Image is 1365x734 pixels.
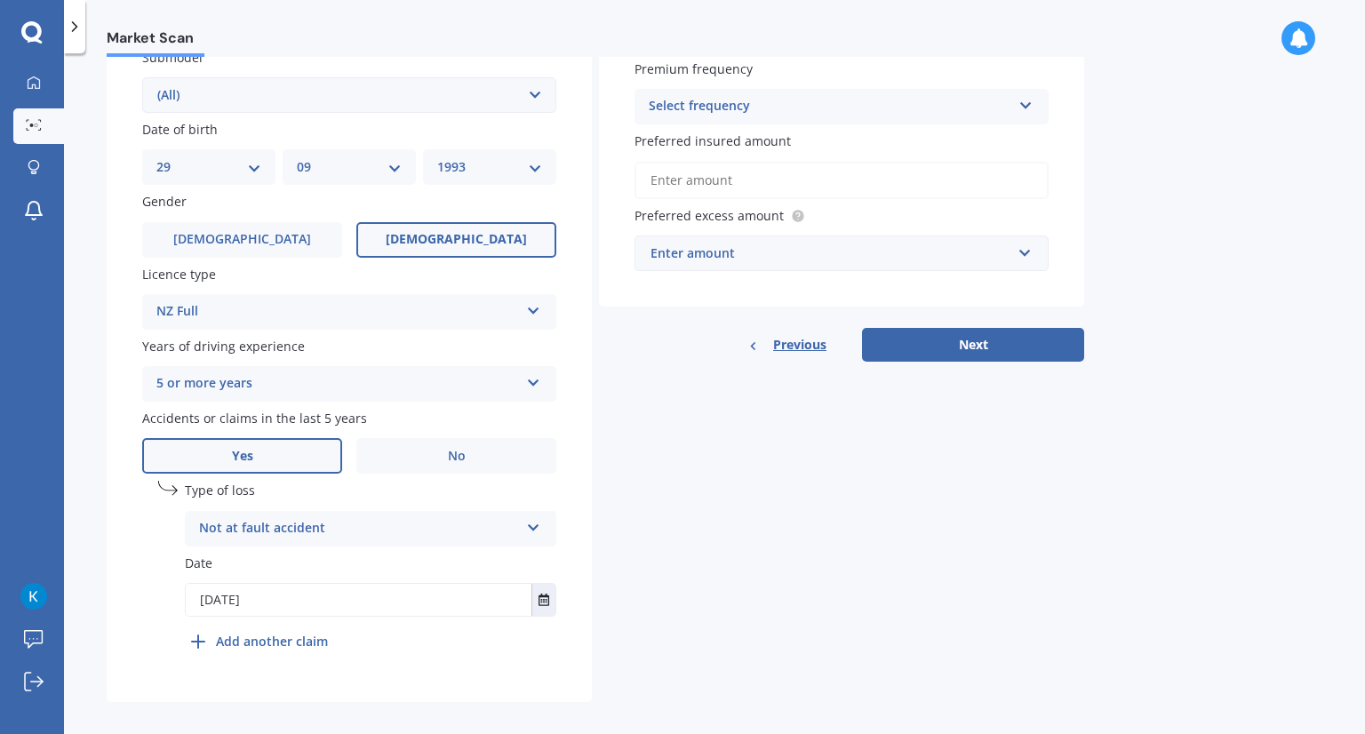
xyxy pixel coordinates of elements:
div: Enter amount [651,243,1011,263]
input: DD/MM/YYYY [186,584,531,616]
button: Select date [531,584,555,616]
span: Years of driving experience [142,338,305,355]
span: Market Scan [107,29,204,53]
span: Preferred insured amount [635,133,791,150]
div: NZ Full [156,301,519,323]
span: Date of birth [142,121,218,138]
span: [DEMOGRAPHIC_DATA] [173,232,311,247]
span: Previous [773,331,826,358]
button: Next [862,328,1084,362]
span: Gender [142,194,187,211]
span: No [448,449,466,464]
div: Select frequency [649,96,1011,117]
img: ACg8ocKqvbehSLnH_y9rzmSYa7alcmt0WnHPjn2H_Pu3bJ6cTaMN6g=s96-c [20,583,47,610]
span: Premium frequency [635,60,753,77]
span: Licence type [142,266,216,283]
span: Accidents or claims in the last 5 years [142,410,367,427]
input: Enter amount [635,162,1049,199]
span: Submodel [142,49,203,66]
div: 5 or more years [156,373,519,395]
span: Preferred excess amount [635,207,784,224]
b: Add another claim [216,632,328,650]
span: [DEMOGRAPHIC_DATA] [386,232,527,247]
